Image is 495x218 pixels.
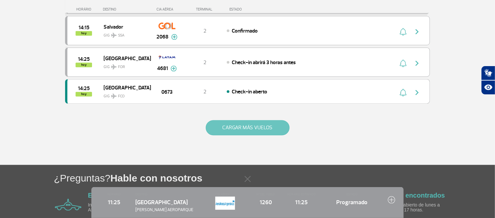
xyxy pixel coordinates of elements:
span: 2025-08-26 14:25:00 [78,57,90,62]
span: Hable con nosotros [110,173,202,184]
img: sino-painel-voo.svg [400,28,407,36]
button: Abrir tradutor de língua de sinais. [481,66,495,80]
span: 11:25 [100,198,129,206]
span: 4681 [157,65,168,73]
div: TERMINAL [183,7,226,12]
span: GIG [104,61,146,70]
span: hoy [76,63,92,67]
span: 2068 [157,33,169,41]
button: Abrir recursos assistivos. [481,80,495,95]
div: ESTADO [226,7,280,12]
span: ESTADO [323,192,381,197]
span: [PERSON_NAME] AEROPARQUE [135,207,209,213]
button: CARGAR MÁS VUELOS [206,120,290,135]
div: HORÁRIO [67,7,103,12]
img: seta-direita-painel-voo.svg [413,89,421,97]
span: HORARIO ESTIMADO [287,192,316,197]
span: DESTINO [135,192,209,197]
span: hoy [76,92,92,97]
span: hoy [76,31,92,36]
span: Check-in aberto [232,89,267,95]
span: 2 [203,60,206,66]
span: Confirmado [232,28,258,35]
span: 1260 [251,198,280,206]
span: [GEOGRAPHIC_DATA] [104,54,146,63]
span: 0673 [161,88,173,96]
img: sino-painel-voo.svg [400,60,407,67]
span: 2 [203,28,206,35]
span: 2 [203,89,206,95]
img: destiny_airplane.svg [111,94,117,99]
span: 2025-08-26 14:25:00 [78,86,90,91]
img: seta-direita-painel-voo.svg [413,60,421,67]
span: [GEOGRAPHIC_DATA] [135,199,188,206]
img: mais-info-painel-voo.svg [171,66,177,72]
span: Check-in abrirá 3 horas antes [232,60,296,66]
span: Programado [323,198,381,206]
span: HORARIO [100,192,129,197]
img: mais-info-painel-voo.svg [171,34,177,40]
span: [GEOGRAPHIC_DATA] [104,84,146,92]
span: FCO [118,94,125,100]
h1: ¿Preguntas? [54,172,495,185]
div: CIA AÉREA [151,7,183,12]
img: sino-painel-voo.svg [400,89,407,97]
img: destiny_airplane.svg [111,64,117,70]
div: DESTINO [103,7,151,12]
span: 11:25 [287,198,316,206]
img: seta-direita-painel-voo.svg [413,28,421,36]
span: Salvador [104,23,146,31]
img: destiny_airplane.svg [111,33,117,38]
span: FOR [118,64,125,70]
span: 2025-08-26 14:15:00 [79,26,89,30]
span: GIG [104,29,146,39]
div: Plugin de acessibilidade da Hand Talk. [481,66,495,95]
span: SSA [118,33,125,39]
span: GIG [104,90,146,100]
span: CIA AÉREA [215,192,245,197]
span: Nº DEL VUELO [251,192,280,197]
